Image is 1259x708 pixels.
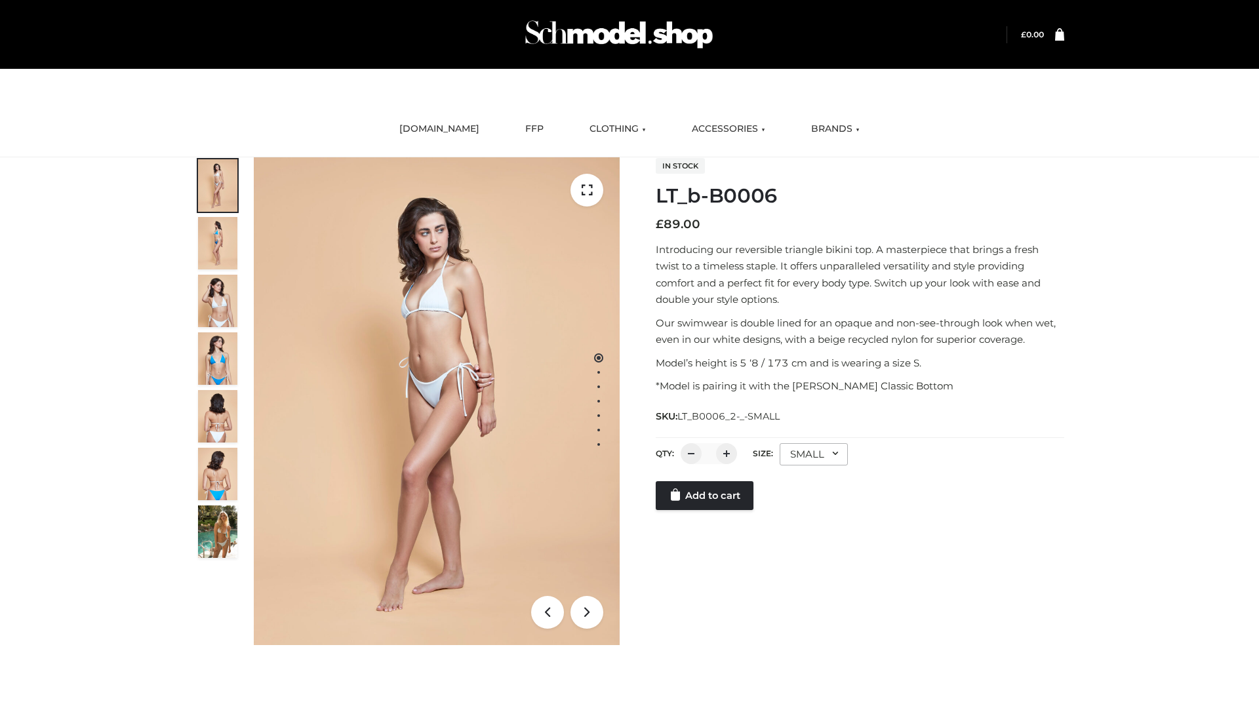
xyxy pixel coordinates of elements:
bdi: 0.00 [1021,29,1044,39]
a: Add to cart [656,481,753,510]
label: QTY: [656,448,674,458]
p: *Model is pairing it with the [PERSON_NAME] Classic Bottom [656,378,1064,395]
a: ACCESSORIES [682,115,775,144]
span: £ [656,217,664,231]
p: Introducing our reversible triangle bikini top. A masterpiece that brings a fresh twist to a time... [656,241,1064,308]
a: BRANDS [801,115,869,144]
img: Arieltop_CloudNine_AzureSky2.jpg [198,505,237,558]
img: ArielClassicBikiniTop_CloudNine_AzureSky_OW114ECO_7-scaled.jpg [198,390,237,442]
img: ArielClassicBikiniTop_CloudNine_AzureSky_OW114ECO_8-scaled.jpg [198,448,237,500]
p: Our swimwear is double lined for an opaque and non-see-through look when wet, even in our white d... [656,315,1064,348]
a: [DOMAIN_NAME] [390,115,489,144]
img: ArielClassicBikiniTop_CloudNine_AzureSky_OW114ECO_2-scaled.jpg [198,217,237,269]
h1: LT_b-B0006 [656,184,1064,208]
span: In stock [656,158,705,174]
div: SMALL [780,443,848,465]
img: Schmodel Admin 964 [521,9,717,60]
bdi: 89.00 [656,217,700,231]
a: £0.00 [1021,29,1044,39]
img: ArielClassicBikiniTop_CloudNine_AzureSky_OW114ECO_1-scaled.jpg [198,159,237,212]
span: LT_B0006_2-_-SMALL [677,410,780,422]
span: SKU: [656,408,781,424]
img: ArielClassicBikiniTop_CloudNine_AzureSky_OW114ECO_1 [254,157,620,645]
a: CLOTHING [580,115,656,144]
a: FFP [515,115,553,144]
label: Size: [753,448,773,458]
img: ArielClassicBikiniTop_CloudNine_AzureSky_OW114ECO_3-scaled.jpg [198,275,237,327]
p: Model’s height is 5 ‘8 / 173 cm and is wearing a size S. [656,355,1064,372]
span: £ [1021,29,1026,39]
img: ArielClassicBikiniTop_CloudNine_AzureSky_OW114ECO_4-scaled.jpg [198,332,237,385]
